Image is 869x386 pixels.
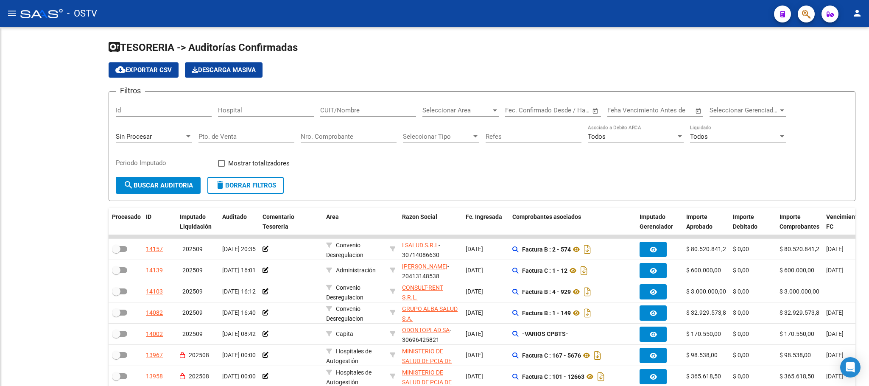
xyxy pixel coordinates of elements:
datatable-header-cell: Procesado [109,208,143,236]
div: Open Intercom Messenger [840,357,861,378]
span: Comentario Tesoreria [263,213,294,230]
i: Descargar documento [595,370,606,383]
span: $ 170.550,00 [780,330,814,337]
span: $ 365.618,50 [780,373,814,380]
span: [DATE] [826,373,844,380]
span: [PERSON_NAME] [402,263,447,270]
span: $ 0,00 [733,288,749,295]
span: [DATE] [466,288,483,295]
mat-icon: search [123,180,134,190]
span: MINISTERIO DE SALUD DE PCIA DE BSAS [402,348,452,374]
span: ODONTOPLAD SA [402,327,450,333]
span: [DATE] 20:35 [222,246,256,252]
span: [DATE] 08:42 [222,330,256,337]
span: [DATE] [466,246,483,252]
span: Seleccionar Gerenciador [710,106,778,114]
button: Buscar Auditoria [116,177,201,194]
span: Fc. Ingresada [466,213,502,220]
span: $ 0,00 [733,373,749,380]
datatable-header-cell: Importe Debitado [729,208,776,236]
span: Convenio Desregulacion [326,284,363,301]
span: $ 80.520.841,20 [686,246,729,252]
span: Administración [336,267,376,274]
span: $ 32.929.573,80 [780,309,823,316]
div: 14002 [146,329,163,339]
span: Descarga Masiva [192,66,256,74]
span: $ 600.000,00 [780,267,814,274]
span: $ 98.538,00 [686,352,718,358]
div: - 20413148538 [402,262,459,280]
span: Importe Debitado [733,213,757,230]
span: $ 3.000.000,00 [780,288,819,295]
input: Fecha inicio [505,106,539,114]
app-download-masive: Descarga masiva de comprobantes (adjuntos) [185,62,263,78]
span: Todos [690,133,708,140]
span: Borrar Filtros [215,182,276,189]
span: [DATE] [826,246,844,252]
span: Convenio Desregulacion [326,305,363,322]
button: Open calendar [591,106,601,116]
mat-icon: cloud_download [115,64,126,75]
mat-icon: person [852,8,862,18]
span: 202509 [182,309,203,316]
mat-icon: menu [7,8,17,18]
span: [DATE] [466,309,483,316]
datatable-header-cell: Imputado Gerenciador [636,208,683,236]
span: [DATE] [826,267,844,274]
button: Exportar CSV [109,62,179,78]
input: Fecha fin [547,106,588,114]
button: Open calendar [694,106,704,116]
div: 14157 [146,244,163,254]
span: [DATE] 16:40 [222,309,256,316]
span: $ 0,00 [733,246,749,252]
span: Convenio Desregulacion [326,242,363,258]
span: $ 32.929.573,80 [686,309,729,316]
span: $ 170.550,00 [686,330,721,337]
i: Descargar documento [582,285,593,299]
datatable-header-cell: Razon Social [399,208,462,236]
span: $ 0,00 [733,352,749,358]
span: 202508 [189,373,209,380]
span: Capita [336,330,353,337]
datatable-header-cell: Fc. Ingresada [462,208,509,236]
div: - 30710542372 [402,283,459,301]
span: Importe Aprobado [686,213,713,230]
span: [DATE] 16:12 [222,288,256,295]
datatable-header-cell: Importe Aprobado [683,208,729,236]
span: CONSULT-RENT S.R.L. [402,284,443,301]
span: 202509 [182,267,203,274]
span: $ 80.520.841,20 [780,246,823,252]
span: GRUPO ALBA SALUD S.A. [402,305,458,322]
button: Descarga Masiva [185,62,263,78]
span: [DATE] [466,330,483,337]
strong: Factura C : 101 - 12663 [522,373,584,380]
span: [DATE] [826,309,844,316]
span: Sin Procesar [116,133,152,140]
span: Area [326,213,339,220]
span: [DATE] 16:01 [222,267,256,274]
span: Hospitales de Autogestión [326,348,372,364]
datatable-header-cell: Comprobantes asociados [509,208,636,236]
span: Imputado Liquidación [180,213,212,230]
div: - 30718039734 [402,304,459,322]
div: - 30626983398 [402,368,459,386]
div: 13967 [146,350,163,360]
datatable-header-cell: Comentario Tesoreria [259,208,323,236]
span: 202509 [182,330,203,337]
span: Todos [588,133,606,140]
i: Descargar documento [582,243,593,256]
datatable-header-cell: Imputado Liquidación [176,208,219,236]
span: [DATE] [466,352,483,358]
span: $ 600.000,00 [686,267,721,274]
div: 14082 [146,308,163,318]
strong: Factura B : 4 - 929 [522,288,571,295]
strong: Factura C : 1 - 12 [522,267,567,274]
datatable-header-cell: Auditado [219,208,259,236]
span: - OSTV [67,4,97,23]
strong: Factura B : 1 - 149 [522,310,571,316]
span: $ 3.000.000,00 [686,288,726,295]
button: Borrar Filtros [207,177,284,194]
mat-icon: delete [215,180,225,190]
span: Seleccionar Tipo [403,133,472,140]
span: Seleccionar Area [422,106,491,114]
